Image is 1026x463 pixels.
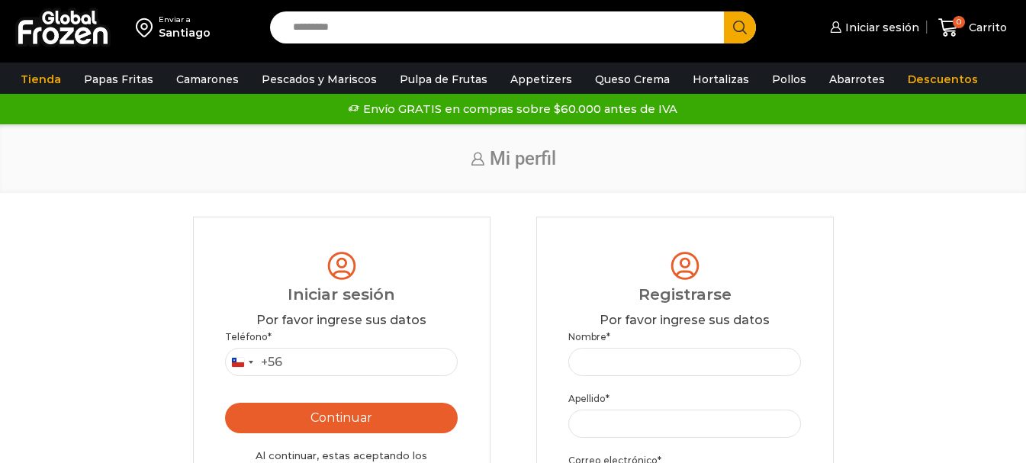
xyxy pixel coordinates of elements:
[392,65,495,94] a: Pulpa de Frutas
[169,65,246,94] a: Camarones
[13,65,69,94] a: Tienda
[568,330,802,344] label: Nombre
[254,65,384,94] a: Pescados y Mariscos
[685,65,757,94] a: Hortalizas
[568,391,802,406] label: Apellido
[159,14,211,25] div: Enviar a
[826,12,919,43] a: Iniciar sesión
[900,65,986,94] a: Descuentos
[822,65,893,94] a: Abarrotes
[965,20,1007,35] span: Carrito
[225,283,458,306] div: Iniciar sesión
[724,11,756,43] button: Search button
[764,65,814,94] a: Pollos
[136,14,159,40] img: address-field-icon.svg
[226,349,282,375] button: Selected country
[568,312,802,330] div: Por favor ingrese sus datos
[841,20,919,35] span: Iniciar sesión
[261,352,282,372] div: +56
[225,312,458,330] div: Por favor ingrese sus datos
[667,249,703,283] img: tabler-icon-user-circle.svg
[953,16,965,28] span: 0
[490,148,556,169] span: Mi perfil
[324,249,359,283] img: tabler-icon-user-circle.svg
[159,25,211,40] div: Santiago
[587,65,677,94] a: Queso Crema
[225,403,458,433] button: Continuar
[503,65,580,94] a: Appetizers
[568,283,802,306] div: Registrarse
[225,330,458,344] label: Teléfono
[76,65,161,94] a: Papas Fritas
[934,10,1011,46] a: 0 Carrito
